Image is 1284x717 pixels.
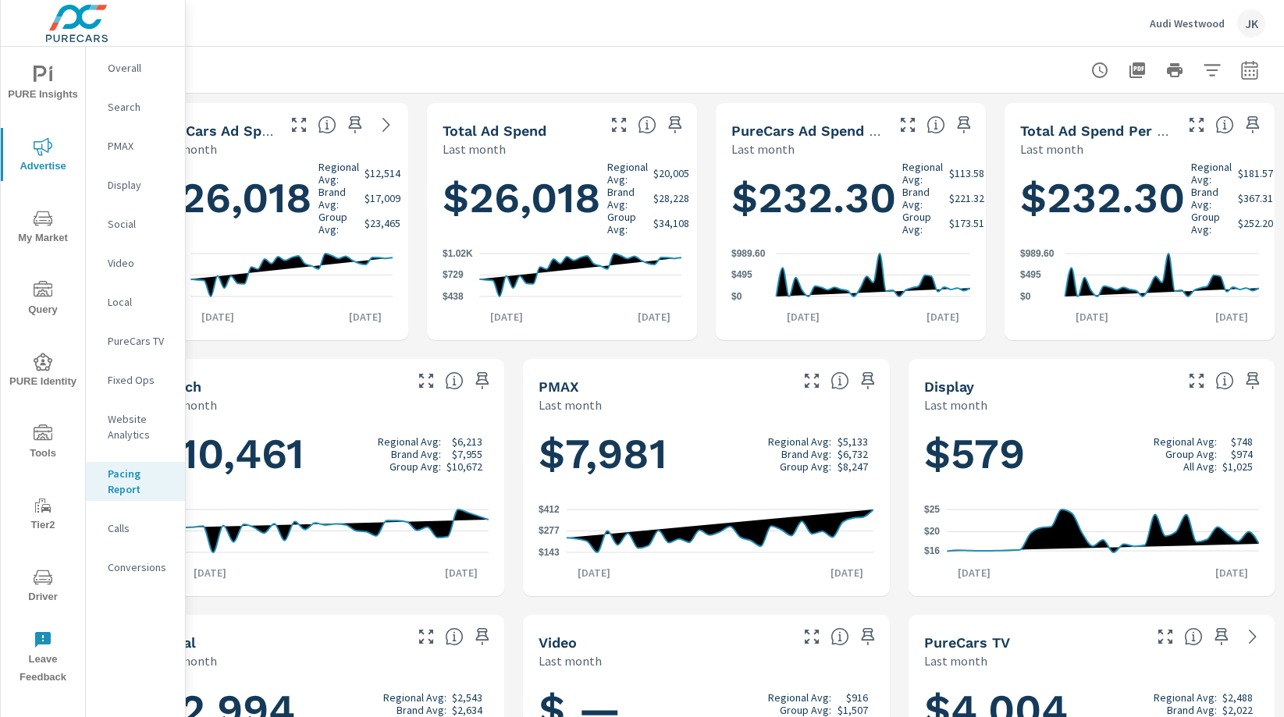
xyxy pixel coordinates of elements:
[606,112,631,137] button: Make Fullscreen
[479,309,534,325] p: [DATE]
[86,407,185,446] div: Website Analytics
[443,248,473,259] text: $1.02K
[1215,115,1234,134] span: Average cost of advertising per each vehicle sold at the dealer over the selected date range incl...
[1238,167,1273,179] p: $181.57
[5,424,80,463] span: Tools
[927,115,945,134] span: Average cost of advertising per each vehicle sold at the dealer over the selected date range. The...
[1020,270,1041,281] text: $495
[731,270,752,281] text: $495
[902,161,943,186] p: Regional Avg:
[318,161,359,186] p: Regional Avg:
[838,460,868,473] p: $8,247
[5,630,80,687] span: Leave Feedback
[452,691,482,704] p: $2,543
[343,112,368,137] span: Save this to your personalized report
[1197,55,1228,86] button: Apply Filters
[108,559,173,575] p: Conversions
[1020,248,1055,259] text: $989.60
[781,448,831,460] p: Brand Avg:
[539,504,560,515] text: $412
[731,291,742,302] text: $0
[389,460,441,473] p: Group Avg:
[365,192,400,204] p: $17,009
[414,368,439,393] button: Make Fullscreen
[1020,291,1031,302] text: $0
[1204,565,1259,580] p: [DATE]
[539,634,577,651] h5: Video
[108,99,173,115] p: Search
[1159,55,1190,86] button: Print Report
[1183,460,1217,473] p: All Avg:
[539,547,560,558] text: $143
[924,428,1259,481] h1: $579
[318,211,359,236] p: Group Avg:
[391,448,441,460] p: Brand Avg:
[86,56,185,80] div: Overall
[607,161,648,186] p: Regional Avg:
[831,627,849,646] span: The amount of money spent on Video advertising during the period.
[924,378,974,395] h5: Display
[1215,371,1234,390] span: The amount of money spent on Display advertising during the period.
[731,122,962,139] h5: PureCars Ad Spend Per Unit Sold
[397,704,446,716] p: Brand Avg:
[108,520,173,536] p: Calls
[1240,624,1265,649] a: See more details in report
[1150,16,1225,30] p: Audi Westwood
[768,691,831,704] p: Regional Avg:
[1153,624,1178,649] button: Make Fullscreen
[1240,368,1265,393] span: Save this to your personalized report
[108,138,173,154] p: PMAX
[731,161,991,236] h1: $232.30
[183,565,237,580] p: [DATE]
[378,435,441,448] p: Regional Avg:
[443,291,464,302] text: $438
[86,555,185,579] div: Conversions
[653,192,689,204] p: $28,228
[5,568,80,606] span: Driver
[108,255,173,271] p: Video
[286,112,311,137] button: Make Fullscreen
[951,112,976,137] span: Save this to your personalized report
[1020,140,1083,158] p: Last month
[1065,309,1119,325] p: [DATE]
[154,161,407,236] h1: $26,018
[539,526,560,537] text: $277
[445,371,464,390] span: The amount of money spent on Search advertising during the period.
[108,60,173,76] p: Overall
[902,211,943,236] p: Group Avg:
[414,624,439,649] button: Make Fullscreen
[653,167,689,179] p: $20,005
[86,462,185,501] div: Pacing Report
[653,217,689,229] p: $34,108
[443,161,695,236] h1: $26,018
[452,448,482,460] p: $7,955
[638,115,656,134] span: Total cost of media for all PureCars channels for the selected dealership group over the selected...
[780,460,831,473] p: Group Avg:
[902,186,943,211] p: Brand Avg:
[1209,624,1234,649] span: Save this to your personalized report
[1184,627,1203,646] span: Cost of your connected TV ad campaigns. [Source: This data is provided by the video advertising p...
[190,309,245,325] p: [DATE]
[831,371,849,390] span: The amount of money spent on PMAX advertising during the period.
[1234,55,1265,86] button: Select Date Range
[470,368,495,393] span: Save this to your personalized report
[924,634,1010,651] h5: PureCars TV
[539,378,579,395] h5: PMAX
[5,66,80,104] span: PURE Insights
[1222,691,1253,704] p: $2,488
[443,270,464,281] text: $729
[924,527,940,538] text: $20
[1231,435,1253,448] p: $748
[86,516,185,540] div: Calls
[383,691,446,704] p: Regional Avg:
[855,368,880,393] span: Save this to your personalized report
[663,112,688,137] span: Save this to your personalized report
[1237,9,1265,37] div: JK
[1191,161,1232,186] p: Regional Avg:
[949,167,984,179] p: $113.58
[365,217,400,229] p: $23,465
[338,309,393,325] p: [DATE]
[768,435,831,448] p: Regional Avg:
[86,134,185,158] div: PMAX
[1122,55,1153,86] button: "Export Report to PDF"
